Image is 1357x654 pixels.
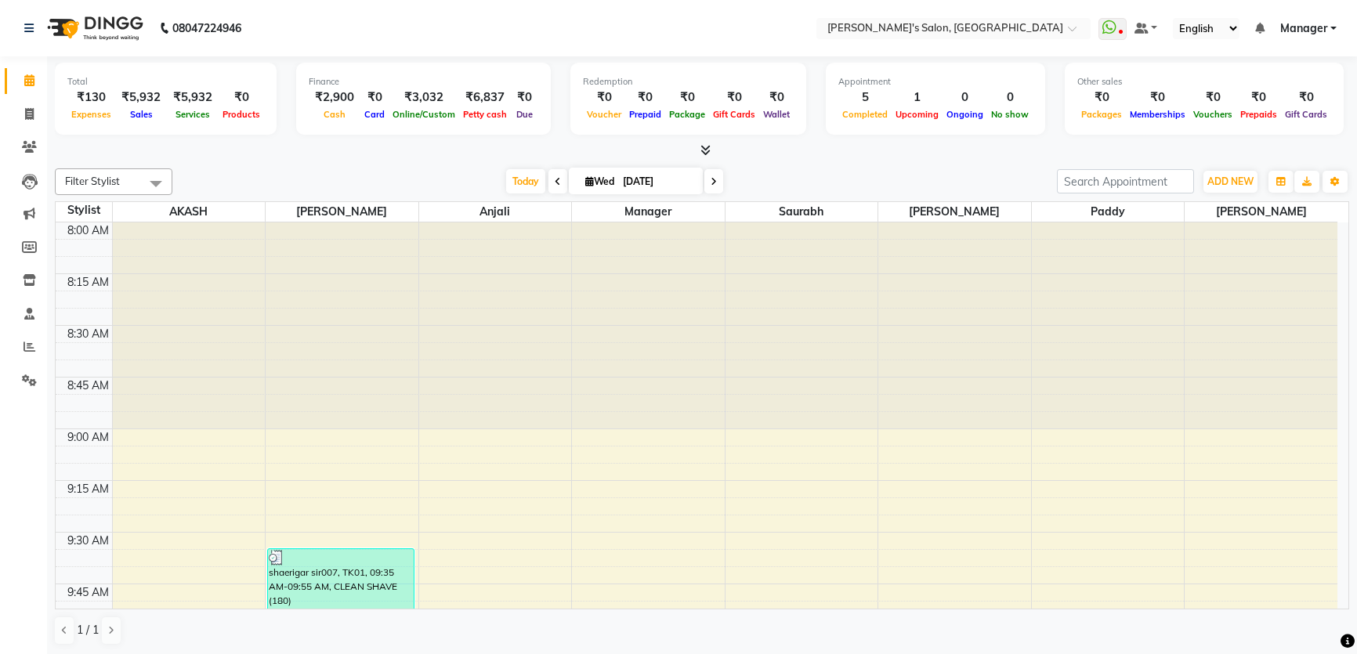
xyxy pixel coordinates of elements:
[40,6,147,50] img: logo
[583,89,625,107] div: ₹0
[987,109,1033,120] span: No show
[64,222,112,239] div: 8:00 AM
[64,274,112,291] div: 8:15 AM
[1032,202,1185,222] span: Paddy
[389,89,459,107] div: ₹3,032
[115,89,167,107] div: ₹5,932
[511,89,538,107] div: ₹0
[309,75,538,89] div: Finance
[892,89,943,107] div: 1
[113,202,266,222] span: AKASH
[987,89,1033,107] div: 0
[1077,89,1126,107] div: ₹0
[583,109,625,120] span: Voucher
[64,378,112,394] div: 8:45 AM
[320,109,349,120] span: Cash
[1203,171,1257,193] button: ADD NEW
[1126,109,1189,120] span: Memberships
[709,89,759,107] div: ₹0
[419,202,572,222] span: Anjali
[459,89,511,107] div: ₹6,837
[759,89,794,107] div: ₹0
[838,109,892,120] span: Completed
[67,89,115,107] div: ₹130
[64,584,112,601] div: 9:45 AM
[1236,109,1281,120] span: Prepaids
[1077,75,1331,89] div: Other sales
[506,169,545,193] span: Today
[64,481,112,497] div: 9:15 AM
[1280,20,1327,37] span: Manager
[625,89,665,107] div: ₹0
[389,109,459,120] span: Online/Custom
[172,6,241,50] b: 08047224946
[572,202,725,222] span: Manager
[64,326,112,342] div: 8:30 AM
[64,533,112,549] div: 9:30 AM
[1126,89,1189,107] div: ₹0
[309,89,360,107] div: ₹2,900
[726,202,878,222] span: Saurabh
[943,89,987,107] div: 0
[838,75,1033,89] div: Appointment
[77,622,99,638] span: 1 / 1
[219,109,264,120] span: Products
[56,202,112,219] div: Stylist
[67,75,264,89] div: Total
[665,109,709,120] span: Package
[892,109,943,120] span: Upcoming
[360,89,389,107] div: ₹0
[1189,89,1236,107] div: ₹0
[1207,175,1254,187] span: ADD NEW
[219,89,264,107] div: ₹0
[838,89,892,107] div: 5
[1077,109,1126,120] span: Packages
[266,202,418,222] span: [PERSON_NAME]
[126,109,157,120] span: Sales
[268,549,414,616] div: shaerigar sir007, TK01, 09:35 AM-09:55 AM, CLEAN SHAVE (180)
[581,175,618,187] span: Wed
[709,109,759,120] span: Gift Cards
[167,89,219,107] div: ₹5,932
[759,109,794,120] span: Wallet
[1281,89,1331,107] div: ₹0
[1281,109,1331,120] span: Gift Cards
[65,175,120,187] span: Filter Stylist
[943,109,987,120] span: Ongoing
[512,109,537,120] span: Due
[625,109,665,120] span: Prepaid
[459,109,511,120] span: Petty cash
[360,109,389,120] span: Card
[618,170,697,193] input: 2025-09-03
[1185,202,1337,222] span: [PERSON_NAME]
[172,109,214,120] span: Services
[1189,109,1236,120] span: Vouchers
[1057,169,1194,193] input: Search Appointment
[665,89,709,107] div: ₹0
[67,109,115,120] span: Expenses
[583,75,794,89] div: Redemption
[64,429,112,446] div: 9:00 AM
[878,202,1031,222] span: [PERSON_NAME]
[1236,89,1281,107] div: ₹0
